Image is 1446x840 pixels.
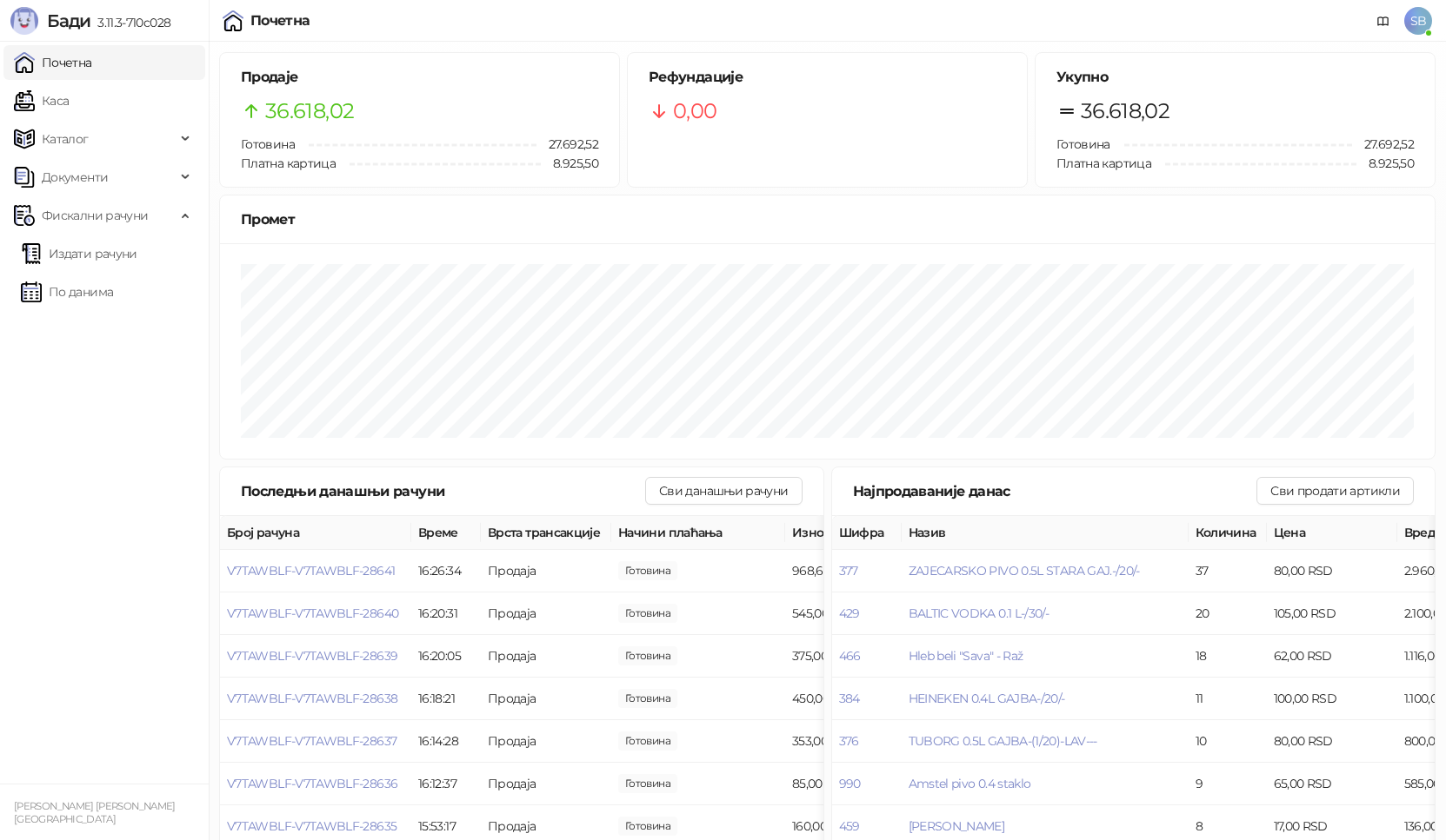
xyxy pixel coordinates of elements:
[481,635,611,678] td: Продаја
[47,10,90,31] span: Бади
[785,635,916,678] td: 375,00 RSD
[839,818,860,834] button: 459
[14,800,176,825] small: [PERSON_NAME] [PERSON_NAME] [GEOGRAPHIC_DATA]
[481,592,611,635] td: Продаја
[1189,763,1267,805] td: 9
[481,516,611,550] th: Врста трансакције
[839,691,860,706] button: 384
[241,208,1414,230] div: Промет
[909,691,1065,706] button: HEINEKEN 0.4L GAJBA-/20/-
[265,95,354,128] span: 36.618,02
[250,14,310,28] div: Почетна
[1267,550,1397,592] td: 80,00 RSD
[1081,95,1169,128] span: 36.618,02
[611,516,785,550] th: Начини плаћања
[411,635,481,678] td: 16:20:05
[1256,477,1414,505] button: Сви продати артикли
[909,733,1097,749] button: TUBORG 0.5L GAJBA-(1/20)-LAV---
[227,776,397,791] button: V7TAWBLF-V7TAWBLF-28636
[411,550,481,592] td: 16:26:34
[785,678,916,720] td: 450,00 RSD
[1352,135,1414,154] span: 27.692,52
[241,67,598,88] h5: Продаје
[481,678,611,720] td: Продаја
[411,678,481,720] td: 16:18:21
[241,155,336,171] span: Платна картица
[785,763,916,805] td: 85,00 RSD
[909,563,1140,579] button: ZAJECARSKO PIVO 0.5L STARA GAJ.-/20/-
[785,550,916,592] td: 968,60 RSD
[481,763,611,805] td: Продаја
[839,648,861,664] button: 466
[909,818,1005,834] button: [PERSON_NAME]
[14,45,92,80] a: Почетна
[618,817,677,836] span: 160,00
[1404,7,1432,35] span: SB
[839,733,859,749] button: 376
[1189,678,1267,720] td: 11
[227,691,397,706] button: V7TAWBLF-V7TAWBLF-28638
[618,774,677,793] span: 85,00
[853,480,1257,502] div: Најпродаваније данас
[1189,516,1267,550] th: Количина
[1189,550,1267,592] td: 37
[1369,7,1397,35] a: Документација
[227,648,397,664] span: V7TAWBLF-V7TAWBLF-28639
[481,720,611,763] td: Продаја
[909,605,1050,621] button: BALTIC VODKA 0.1 L-/30/-
[1267,720,1397,763] td: 80,00 RSD
[227,818,396,834] button: V7TAWBLF-V7TAWBLF-28635
[411,763,481,805] td: 16:12:37
[785,516,916,550] th: Износ
[1056,136,1110,152] span: Готовина
[618,646,677,665] span: 375,00
[909,776,1031,791] button: Amstel pivo 0.4 staklo
[42,160,108,195] span: Документи
[227,733,396,749] button: V7TAWBLF-V7TAWBLF-28637
[1056,155,1151,171] span: Платна картица
[481,550,611,592] td: Продаја
[227,563,395,579] button: V7TAWBLF-V7TAWBLF-28641
[618,561,677,580] span: 968,60
[42,198,148,233] span: Фискални рачуни
[536,135,598,154] span: 27.692,52
[909,648,1023,664] button: Hleb beli "Sava" - Raž
[1189,592,1267,635] td: 20
[227,605,398,621] button: V7TAWBLF-V7TAWBLF-28640
[839,563,858,579] button: 377
[1267,763,1397,805] td: 65,00 RSD
[21,274,113,309] a: По данима
[42,122,89,156] span: Каталог
[1267,678,1397,720] td: 100,00 RSD
[839,776,861,791] button: 990
[1267,516,1397,550] th: Цена
[411,720,481,763] td: 16:14:28
[1267,635,1397,678] td: 62,00 RSD
[618,689,677,708] span: 450,00
[785,592,916,635] td: 545,00 RSD
[839,605,860,621] button: 429
[10,7,38,35] img: Logo
[902,516,1189,550] th: Назив
[241,480,645,502] div: Последњи данашњи рачуни
[411,592,481,635] td: 16:20:31
[618,604,677,623] span: 545,00
[832,516,902,550] th: Шифра
[1189,720,1267,763] td: 10
[90,15,170,30] span: 3.11.3-710c028
[1267,592,1397,635] td: 105,00 RSD
[1356,154,1414,173] span: 8.925,50
[21,236,137,271] a: Издати рачуни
